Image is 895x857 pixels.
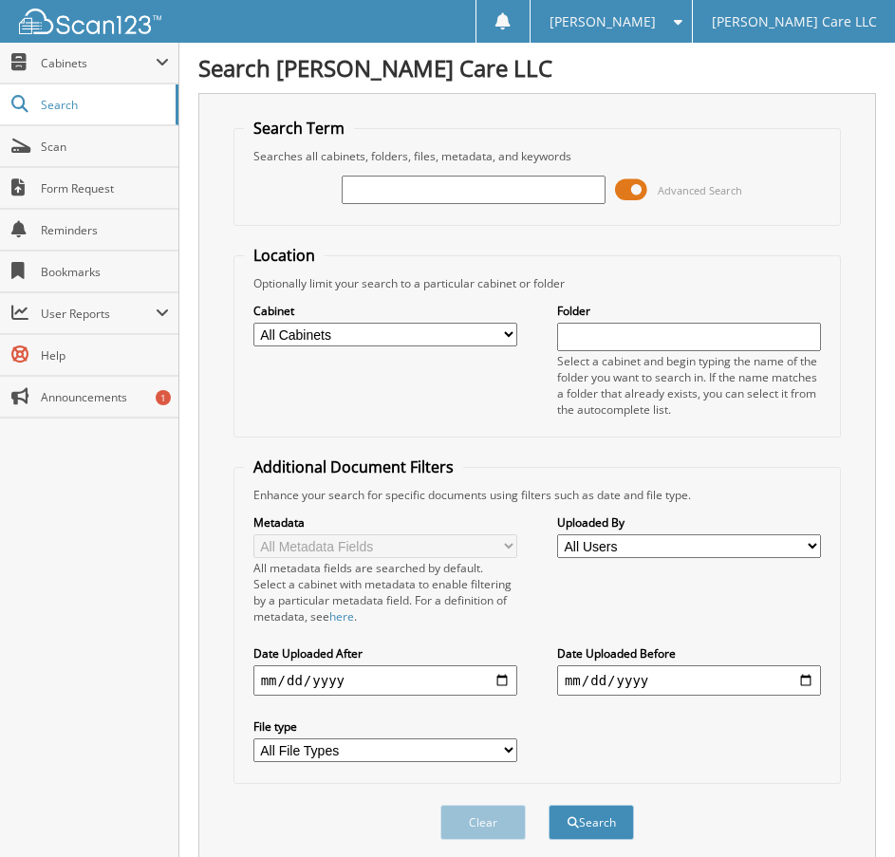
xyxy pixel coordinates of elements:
span: Cabinets [41,55,156,71]
span: [PERSON_NAME] [550,16,656,28]
legend: Additional Document Filters [244,456,463,477]
input: start [253,665,517,696]
span: Advanced Search [658,183,742,197]
span: Form Request [41,180,169,196]
label: Date Uploaded Before [557,645,821,661]
label: Folder [557,303,821,319]
h1: Search [PERSON_NAME] Care LLC [198,52,876,84]
span: Announcements [41,389,169,405]
div: Optionally limit your search to a particular cabinet or folder [244,275,831,291]
div: Enhance your search for specific documents using filters such as date and file type. [244,487,831,503]
legend: Search Term [244,118,354,139]
span: User Reports [41,306,156,322]
div: Searches all cabinets, folders, files, metadata, and keywords [244,148,831,164]
label: Cabinet [253,303,517,319]
label: Metadata [253,514,517,531]
span: Search [41,97,166,113]
div: 1 [156,390,171,405]
span: Bookmarks [41,264,169,280]
span: Scan [41,139,169,155]
button: Search [549,805,634,840]
span: [PERSON_NAME] Care LLC [712,16,877,28]
img: scan123-logo-white.svg [19,9,161,34]
label: Date Uploaded After [253,645,517,661]
span: Help [41,347,169,363]
label: Uploaded By [557,514,821,531]
input: end [557,665,821,696]
span: Reminders [41,222,169,238]
button: Clear [440,805,526,840]
legend: Location [244,245,325,266]
label: File type [253,718,517,735]
div: All metadata fields are searched by default. Select a cabinet with metadata to enable filtering b... [253,560,517,624]
a: here [329,608,354,624]
div: Select a cabinet and begin typing the name of the folder you want to search in. If the name match... [557,353,821,418]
